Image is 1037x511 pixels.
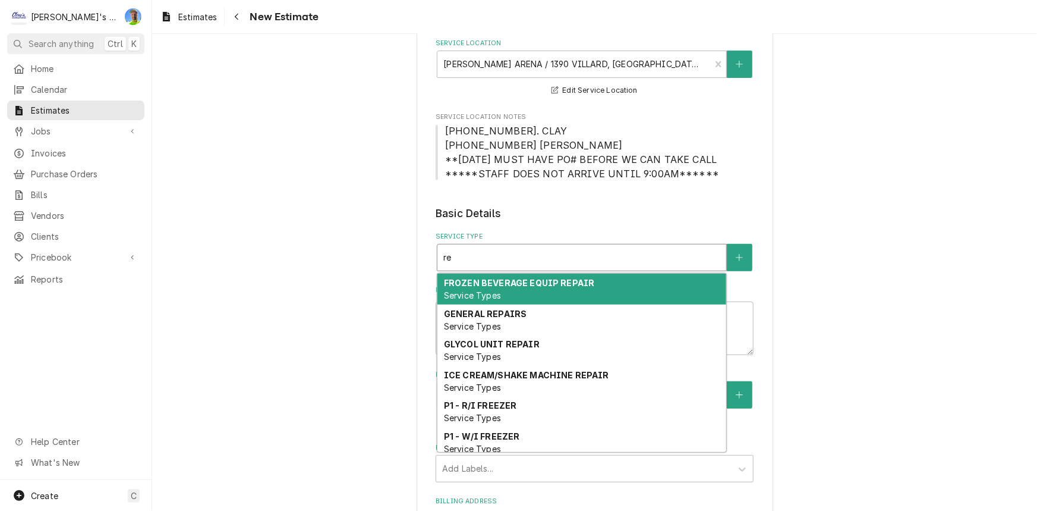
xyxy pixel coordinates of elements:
button: Navigate back [227,7,246,26]
strong: P1 - W/I FREEZER [444,431,520,441]
div: Reason For Call [436,286,754,355]
span: Create [31,491,58,501]
a: Go to What's New [7,453,144,472]
span: Bills [31,189,138,201]
strong: GLYCOL UNIT REPAIR [444,339,540,349]
span: Service Types [444,413,501,423]
strong: P1 - R/I FREEZER [444,400,517,410]
span: Help Center [31,435,137,448]
div: GA [125,8,141,25]
span: Service Location Notes [436,112,754,122]
div: Labels [436,443,754,482]
a: Calendar [7,80,144,99]
span: Vendors [31,209,138,222]
span: Ctrl [108,37,123,50]
span: Service Types [444,383,501,393]
span: Calendar [31,83,138,96]
div: Clay's Refrigeration's Avatar [11,8,27,25]
span: Pricebook [31,251,121,264]
span: Purchase Orders [31,168,138,180]
span: What's New [31,456,137,469]
div: Service Location [436,39,754,98]
legend: Basic Details [436,206,754,221]
a: Go to Jobs [7,121,144,141]
a: Go to Help Center [7,432,144,452]
a: Purchase Orders [7,164,144,184]
div: Greg Austin's Avatar [125,8,141,25]
a: Home [7,59,144,79]
svg: Create New Location [736,60,743,68]
button: Edit Service Location [550,83,639,98]
span: Clients [31,230,138,243]
label: Service Location [436,39,754,48]
span: Search anything [29,37,94,50]
div: [PERSON_NAME]'s Refrigeration [31,11,118,23]
button: Create New Equipment [727,381,752,409]
a: Estimates [156,7,222,27]
span: Service Types [444,352,501,362]
span: K [131,37,137,50]
div: Equipment [436,370,754,429]
div: C [11,8,27,25]
svg: Create New Service [736,253,743,262]
button: Create New Location [727,51,752,78]
span: Service Types [444,444,501,454]
div: Service Type [436,232,754,271]
label: Service Type [436,232,754,242]
span: Invoices [31,147,138,159]
span: Home [31,62,138,75]
a: Bills [7,185,144,205]
label: Reason For Call [436,286,754,295]
span: Estimates [178,11,217,23]
label: Equipment [436,370,754,380]
div: Service Location Notes [436,112,754,181]
strong: ICE CREAM/SHAKE MACHINE REPAIR [444,370,609,380]
button: Create New Service [727,244,752,271]
a: Clients [7,227,144,246]
span: Service Location Notes [436,124,754,181]
span: C [131,490,137,502]
strong: GENERAL REPAIRS [444,309,527,319]
span: Reports [31,273,138,286]
a: Estimates [7,101,144,120]
span: Service Types [444,321,501,331]
a: Vendors [7,206,144,225]
span: [PHONE_NUMBER]. CLAY [PHONE_NUMBER] [PERSON_NAME] **[DATE] MUST HAVE PO# BEFORE WE CAN TAKE CALL ... [445,125,719,180]
span: Service Types [444,290,501,300]
a: Invoices [7,143,144,163]
button: Search anythingCtrlK [7,33,144,54]
span: New Estimate [246,9,319,25]
label: Labels [436,443,754,453]
a: Go to Pricebook [7,247,144,267]
strong: FROZEN BEVERAGE EQUIP REPAIR [444,278,594,288]
span: Jobs [31,125,121,137]
svg: Create New Equipment [736,391,743,399]
a: Reports [7,269,144,289]
span: Estimates [31,104,138,117]
label: Billing Address [436,497,754,506]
